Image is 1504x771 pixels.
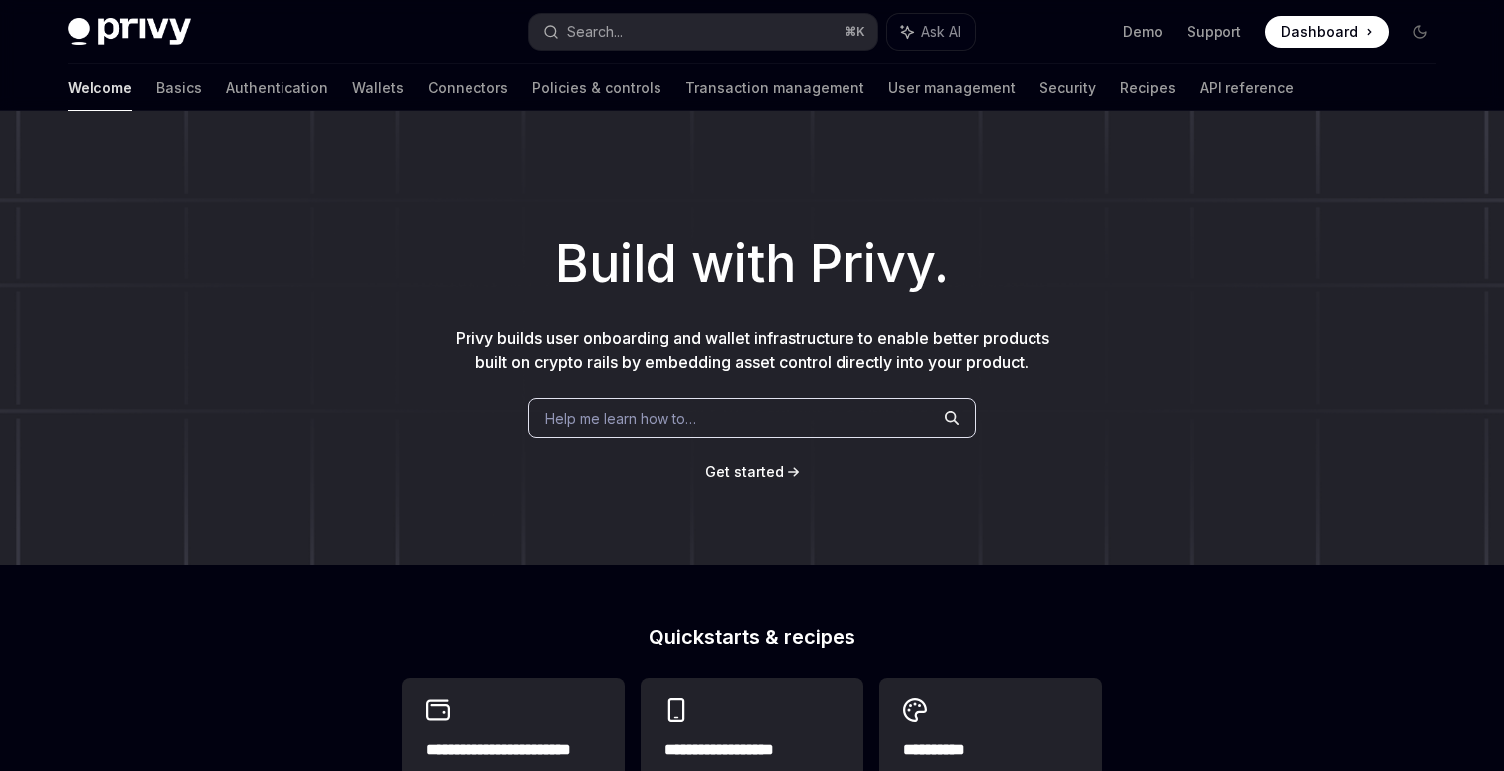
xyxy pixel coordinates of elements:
img: dark logo [68,18,191,46]
a: Support [1187,22,1241,42]
a: Dashboard [1265,16,1389,48]
a: Recipes [1120,64,1176,111]
a: Security [1039,64,1096,111]
a: User management [888,64,1016,111]
button: Search...⌘K [529,14,877,50]
a: Demo [1123,22,1163,42]
a: Policies & controls [532,64,661,111]
a: Basics [156,64,202,111]
a: Authentication [226,64,328,111]
h1: Build with Privy. [32,225,1472,302]
a: Transaction management [685,64,864,111]
button: Ask AI [887,14,975,50]
span: Privy builds user onboarding and wallet infrastructure to enable better products built on crypto ... [456,328,1049,372]
button: Toggle dark mode [1405,16,1436,48]
span: Dashboard [1281,22,1358,42]
a: API reference [1200,64,1294,111]
a: Wallets [352,64,404,111]
a: Get started [705,462,784,482]
div: Search... [567,20,623,44]
h2: Quickstarts & recipes [402,627,1102,647]
span: Ask AI [921,22,961,42]
a: Welcome [68,64,132,111]
span: Get started [705,463,784,480]
span: Help me learn how to… [545,408,696,429]
span: ⌘ K [845,24,865,40]
a: Connectors [428,64,508,111]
